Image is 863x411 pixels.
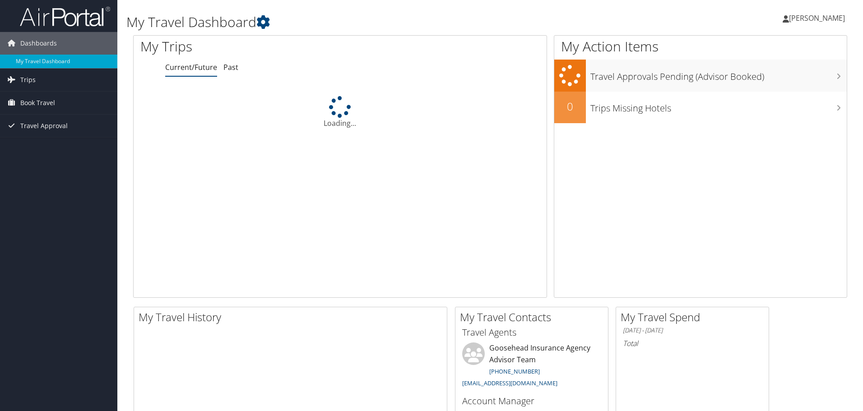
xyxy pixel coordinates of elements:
[20,32,57,55] span: Dashboards
[554,60,847,92] a: Travel Approvals Pending (Advisor Booked)
[165,62,217,72] a: Current/Future
[20,115,68,137] span: Travel Approval
[458,342,606,391] li: Goosehead Insurance Agency Advisor Team
[20,6,110,27] img: airportal-logo.png
[134,96,547,129] div: Loading...
[590,66,847,83] h3: Travel Approvals Pending (Advisor Booked)
[783,5,854,32] a: [PERSON_NAME]
[554,99,586,114] h2: 0
[554,92,847,123] a: 0Trips Missing Hotels
[623,326,762,335] h6: [DATE] - [DATE]
[623,338,762,348] h6: Total
[460,309,608,325] h2: My Travel Contacts
[20,92,55,114] span: Book Travel
[126,13,612,32] h1: My Travel Dashboard
[590,97,847,115] h3: Trips Missing Hotels
[462,326,601,339] h3: Travel Agents
[462,379,557,387] a: [EMAIL_ADDRESS][DOMAIN_NAME]
[140,37,368,56] h1: My Trips
[139,309,447,325] h2: My Travel History
[223,62,238,72] a: Past
[789,13,845,23] span: [PERSON_NAME]
[554,37,847,56] h1: My Action Items
[489,367,540,375] a: [PHONE_NUMBER]
[462,395,601,407] h3: Account Manager
[20,69,36,91] span: Trips
[621,309,769,325] h2: My Travel Spend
